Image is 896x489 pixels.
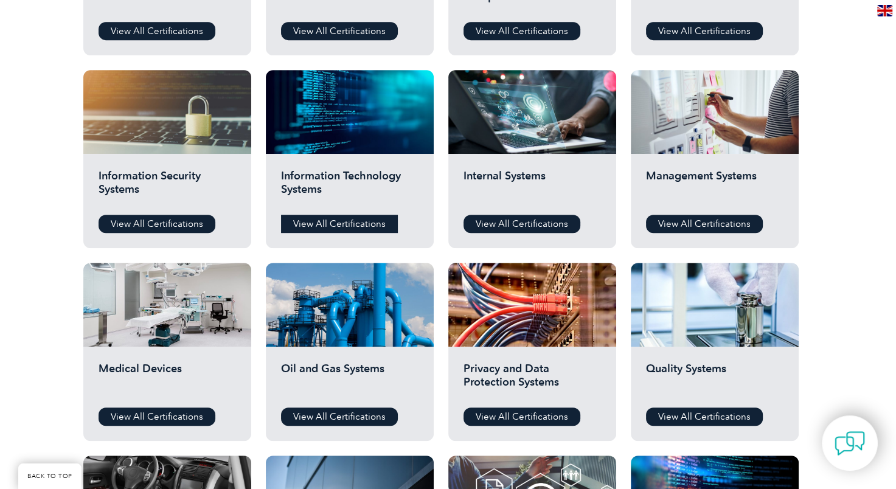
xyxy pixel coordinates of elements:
a: View All Certifications [99,215,215,233]
h2: Management Systems [646,169,783,206]
a: View All Certifications [281,22,398,40]
a: View All Certifications [646,215,763,233]
a: View All Certifications [281,215,398,233]
h2: Information Security Systems [99,169,236,206]
a: View All Certifications [99,407,215,426]
a: View All Certifications [464,407,580,426]
h2: Oil and Gas Systems [281,362,418,398]
img: contact-chat.png [835,428,865,459]
a: BACK TO TOP [18,463,82,489]
a: View All Certifications [464,215,580,233]
h2: Privacy and Data Protection Systems [464,362,601,398]
img: en [877,5,892,16]
a: View All Certifications [99,22,215,40]
h2: Internal Systems [464,169,601,206]
h2: Information Technology Systems [281,169,418,206]
a: View All Certifications [646,407,763,426]
a: View All Certifications [281,407,398,426]
a: View All Certifications [646,22,763,40]
a: View All Certifications [464,22,580,40]
h2: Medical Devices [99,362,236,398]
h2: Quality Systems [646,362,783,398]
